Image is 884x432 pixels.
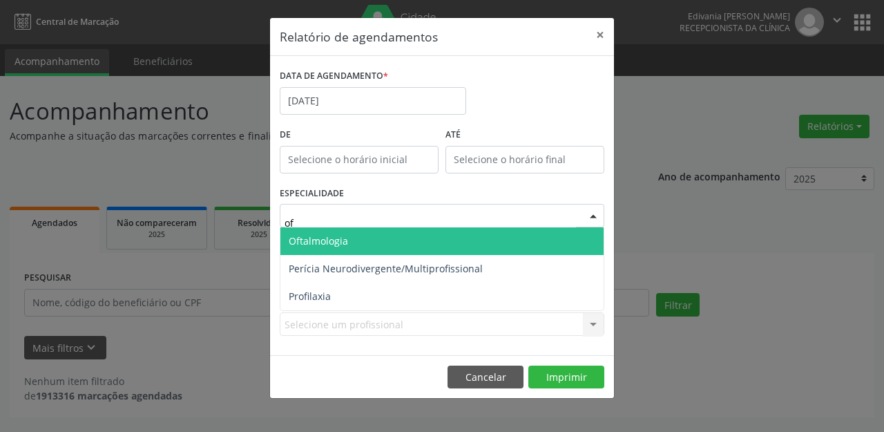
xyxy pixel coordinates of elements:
[448,366,523,389] button: Cancelar
[528,366,604,389] button: Imprimir
[289,262,483,275] span: Perícia Neurodivergente/Multiprofissional
[586,18,614,52] button: Close
[280,183,344,205] label: ESPECIALIDADE
[280,87,466,115] input: Selecione uma data ou intervalo
[280,146,439,173] input: Selecione o horário inicial
[445,146,604,173] input: Selecione o horário final
[289,234,348,247] span: Oftalmologia
[280,66,388,87] label: DATA DE AGENDAMENTO
[280,28,438,46] h5: Relatório de agendamentos
[289,290,331,303] span: Profilaxia
[280,124,439,146] label: De
[445,124,604,146] label: ATÉ
[285,209,576,236] input: Seleciona uma especialidade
